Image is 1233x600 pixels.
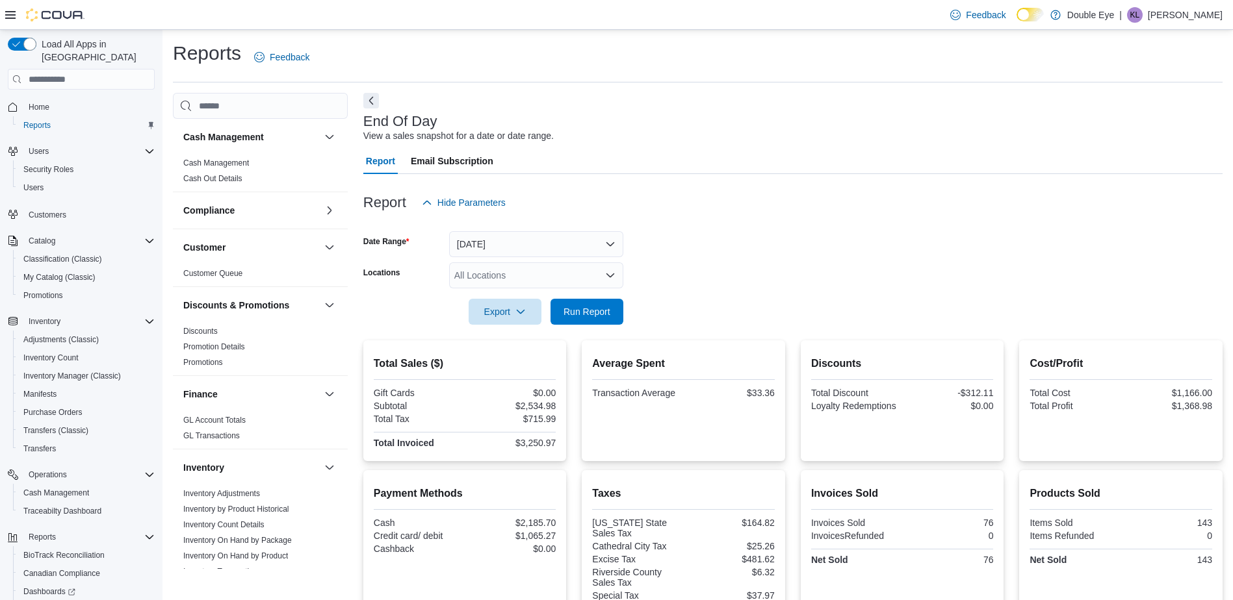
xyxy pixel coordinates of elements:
div: InvoicesRefunded [811,531,900,541]
span: BioTrack Reconciliation [23,550,105,560]
button: Classification (Classic) [13,250,160,268]
span: Inventory Count Details [183,519,265,530]
button: Transfers [13,440,160,458]
span: Transfers (Classic) [18,423,155,438]
span: Manifests [23,389,57,399]
a: Customers [23,207,71,223]
button: Catalog [23,233,60,249]
button: Compliance [322,203,337,218]
button: Discounts & Promotions [183,299,319,312]
a: Cash Management [183,158,249,168]
div: Total Discount [811,388,900,398]
button: Cash Management [13,484,160,502]
div: -$312.11 [905,388,993,398]
button: Home [3,97,160,116]
h3: Customer [183,241,226,254]
span: Manifests [18,386,155,402]
a: Transfers [18,441,61,456]
span: Inventory Manager (Classic) [23,371,121,381]
span: Email Subscription [411,148,493,174]
a: Discounts [183,327,218,336]
div: Customer [173,266,348,286]
span: Reports [23,120,51,131]
div: 76 [905,555,993,565]
span: My Catalog (Classic) [18,269,155,285]
button: Export [469,299,541,325]
a: Inventory Count Details [183,520,265,529]
button: Cash Management [183,131,319,144]
strong: Net Sold [1030,555,1067,565]
span: Transfers [18,441,155,456]
label: Locations [363,268,400,278]
span: Customers [29,210,66,220]
span: Discounts [183,326,218,336]
div: [US_STATE] State Sales Tax [592,518,681,538]
div: View a sales snapshot for a date or date range. [363,129,554,143]
span: Home [23,99,155,115]
button: Canadian Compliance [13,564,160,582]
button: Manifests [13,385,160,403]
button: Inventory [3,312,160,331]
span: Users [23,144,155,159]
button: Reports [23,529,61,545]
button: Run Report [551,299,623,325]
button: Adjustments (Classic) [13,331,160,349]
button: Operations [3,466,160,484]
div: $25.26 [686,541,775,551]
button: Operations [23,467,72,482]
button: Reports [3,528,160,546]
h2: Products Sold [1030,486,1212,501]
span: Promotion Details [183,342,245,352]
span: Run Report [564,305,610,318]
span: Security Roles [23,164,73,175]
a: GL Account Totals [183,416,246,425]
h2: Cost/Profit [1030,356,1212,371]
button: Traceabilty Dashboard [13,502,160,520]
span: Inventory [29,316,60,327]
span: Inventory [23,314,155,329]
a: Reports [18,118,56,133]
a: GL Transactions [183,431,240,440]
div: $0.00 [467,544,556,554]
a: Users [18,180,49,195]
h3: Compliance [183,204,235,217]
a: Manifests [18,386,62,402]
span: Reports [18,118,155,133]
h3: Report [363,195,406,210]
span: GL Account Totals [183,415,246,425]
span: Operations [29,469,67,480]
input: Dark Mode [1017,8,1044,21]
span: Users [18,180,155,195]
a: Purchase Orders [18,405,88,420]
button: Reports [13,116,160,134]
button: Inventory [183,461,319,474]
h3: Inventory [183,461,224,474]
span: Security Roles [18,162,155,177]
p: Double Eye [1067,7,1114,23]
div: $164.82 [686,518,775,528]
span: Promotions [23,290,63,301]
span: Reports [29,532,56,542]
div: $481.62 [686,554,775,564]
div: Total Tax [374,414,462,424]
a: Transfers (Classic) [18,423,94,438]
h3: Discounts & Promotions [183,299,289,312]
a: Promotions [183,358,223,367]
h2: Average Spent [592,356,775,371]
span: Cash Management [18,485,155,501]
span: Promotions [183,357,223,368]
div: Gift Cards [374,388,462,398]
span: Classification (Classic) [18,251,155,267]
div: Total Cost [1030,388,1118,398]
h2: Invoices Sold [811,486,994,501]
button: Discounts & Promotions [322,297,337,313]
a: Feedback [945,2,1011,28]
span: Dashboards [18,584,155,599]
a: Classification (Classic) [18,251,107,267]
span: Inventory Manager (Classic) [18,368,155,384]
button: Customers [3,205,160,223]
div: Excise Tax [592,554,681,564]
a: My Catalog (Classic) [18,269,101,285]
h1: Reports [173,40,241,66]
div: Cathedral City Tax [592,541,681,551]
